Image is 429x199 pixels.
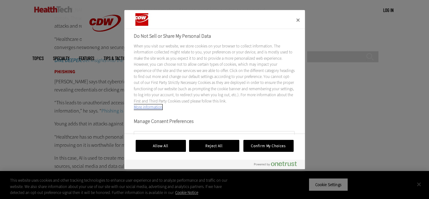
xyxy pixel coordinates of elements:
[124,10,305,169] div: Do Not Sell or Share My Personal Data
[134,13,164,26] img: Company Logo
[254,161,297,166] img: Powered by OneTrust Opens in a new Tab
[189,140,239,152] button: Reject All
[243,140,294,152] button: Confirm My Choices
[134,13,171,26] div: Company Logo
[134,43,295,110] div: When you visit our website, we store cookies on your browser to collect information. The informat...
[134,118,295,128] h3: Manage Consent Preferences
[124,10,305,169] div: Preference center
[136,140,186,152] button: Allow All
[254,161,302,169] a: Powered by OneTrust Opens in a new Tab
[134,32,295,40] h2: Do Not Sell or Share My Personal Data
[134,104,162,110] a: More information about your privacy, opens in a new tab
[291,13,305,27] button: Close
